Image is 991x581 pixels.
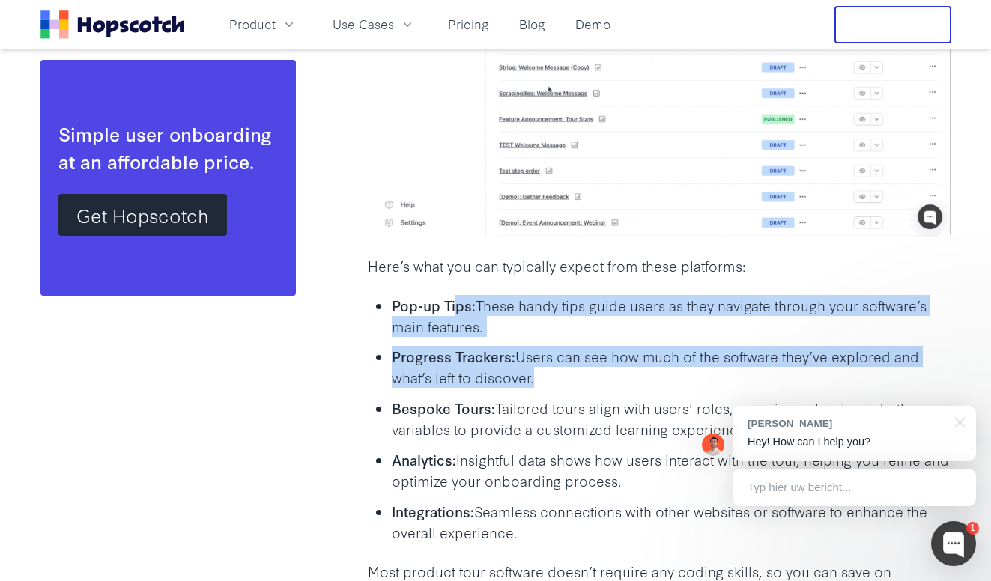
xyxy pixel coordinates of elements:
[748,434,961,450] p: Hey! How can I help you?
[40,10,184,39] a: Home
[392,295,951,337] p: These handy tips guide users as they navigate through your software’s main features.
[392,501,951,543] p: Seamless connections with other websites or software to enhance the overall experience.
[513,12,551,37] a: Blog
[58,120,278,175] div: Simple user onboarding at an affordable price.
[58,193,227,235] a: Get Hopscotch
[392,295,476,315] b: Pop-up Tips:
[392,398,951,439] p: Tailored tours align with users' roles, experience levels, and other variables to provide a custo...
[834,6,951,43] button: Free Trial
[392,346,515,366] b: Progress Trackers:
[333,15,394,34] span: Use Cases
[220,12,306,37] button: Product
[368,255,951,276] p: Here’s what you can typically expect from these platforms:
[748,416,946,431] div: [PERSON_NAME]
[229,15,276,34] span: Product
[392,346,951,388] p: Users can see how much of the software they’ve explored and what’s left to discover.
[392,449,951,491] p: Insightful data shows how users interact with the tour, helping you refine and optimize your onbo...
[324,12,424,37] button: Use Cases
[392,449,456,469] b: Analytics:
[442,12,495,37] a: Pricing
[569,12,616,37] a: Demo
[966,522,979,535] div: 1
[392,398,495,418] b: Bespoke Tours:
[392,501,474,521] b: Integrations:
[733,469,976,506] div: Typ hier uw bericht...
[702,434,724,456] img: Mark Spera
